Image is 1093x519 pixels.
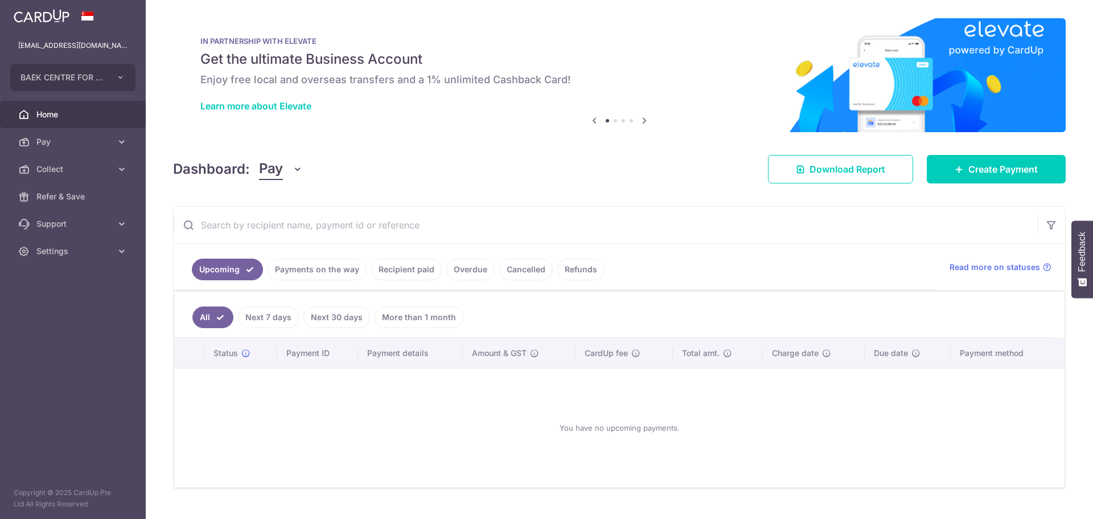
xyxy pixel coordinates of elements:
[375,307,463,328] a: More than 1 month
[810,162,885,176] span: Download Report
[277,338,358,368] th: Payment ID
[200,50,1038,68] h5: Get the ultimate Business Account
[173,18,1066,132] img: Renovation banner
[36,109,112,120] span: Home
[259,158,283,180] span: Pay
[951,338,1065,368] th: Payment method
[36,164,112,175] span: Collect
[446,259,495,280] a: Overdue
[557,259,605,280] a: Refunds
[472,348,527,359] span: Amount & GST
[174,207,1038,243] input: Search by recipient name, payment id or reference
[200,100,311,112] a: Learn more about Elevate
[36,191,112,202] span: Refer & Save
[1077,232,1087,272] span: Feedback
[192,259,263,280] a: Upcoming
[192,307,233,328] a: All
[259,158,303,180] button: Pay
[18,40,128,51] p: [EMAIL_ADDRESS][DOMAIN_NAME]
[200,36,1038,46] p: IN PARTNERSHIP WITH ELEVATE
[238,307,299,328] a: Next 7 days
[14,9,69,23] img: CardUp
[36,136,112,148] span: Pay
[768,155,913,183] a: Download Report
[20,72,105,83] span: BAEK CENTRE FOR AESTHETIC AND IMPLANT DENTISTRY PTE. LTD.
[950,261,1040,273] span: Read more on statuses
[200,73,1038,87] h6: Enjoy free local and overseas transfers and a 1% unlimited Cashback Card!
[36,246,112,257] span: Settings
[36,218,112,230] span: Support
[927,155,1066,183] a: Create Payment
[303,307,370,328] a: Next 30 days
[874,348,908,359] span: Due date
[371,259,442,280] a: Recipient paid
[188,378,1051,478] div: You have no upcoming payments.
[213,348,238,359] span: Status
[10,64,135,91] button: BAEK CENTRE FOR AESTHETIC AND IMPLANT DENTISTRY PTE. LTD.
[358,338,463,368] th: Payment details
[682,348,720,359] span: Total amt.
[268,259,367,280] a: Payments on the way
[499,259,553,280] a: Cancelled
[173,159,250,179] h4: Dashboard:
[968,162,1038,176] span: Create Payment
[772,348,819,359] span: Charge date
[585,348,628,359] span: CardUp fee
[950,261,1051,273] a: Read more on statuses
[1071,220,1093,298] button: Feedback - Show survey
